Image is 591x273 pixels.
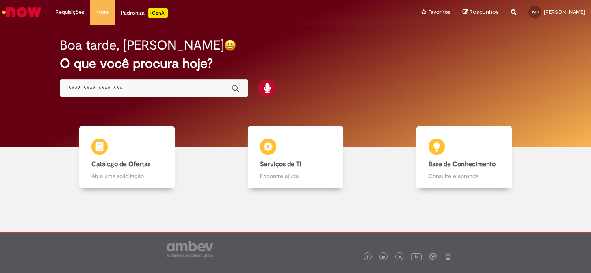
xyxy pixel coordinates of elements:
[148,8,168,18] p: +GenAi
[381,255,385,259] img: logo_footer_twitter.png
[463,9,499,16] a: Rascunhos
[411,251,422,262] img: logo_footer_youtube.png
[43,126,211,188] a: Catálogo de Ofertas Abra uma solicitação
[60,56,531,71] h2: O que você procura hoje?
[366,255,370,259] img: logo_footer_facebook.png
[429,160,496,168] b: Base de Conhecimento
[91,172,162,180] p: Abra uma solicitação
[380,126,548,188] a: Base de Conhecimento Consulte e aprenda
[428,8,450,16] span: Favoritos
[444,253,452,260] img: logo_footer_naosei.png
[91,160,150,168] b: Catálogo de Ofertas
[398,255,402,260] img: logo_footer_linkedin.png
[211,126,380,188] a: Serviços de TI Encontre ajuda
[260,160,301,168] b: Serviços de TI
[532,9,539,15] span: WO
[56,8,84,16] span: Requisições
[429,253,437,260] img: logo_footer_workplace.png
[260,172,331,180] p: Encontre ajuda
[224,39,236,51] img: happy-face.png
[1,4,43,20] img: ServiceNow
[544,9,585,15] span: [PERSON_NAME]
[60,38,224,52] h2: Boa tarde, [PERSON_NAME]
[167,241,213,257] img: logo_footer_ambev_rotulo_gray.png
[429,172,500,180] p: Consulte e aprenda
[96,8,109,16] span: More
[470,8,499,16] span: Rascunhos
[121,8,168,18] div: Padroniza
